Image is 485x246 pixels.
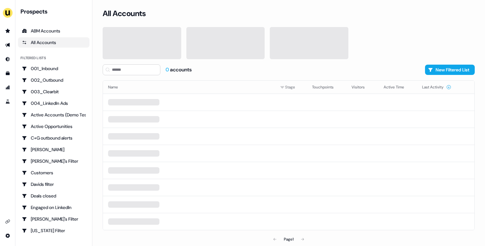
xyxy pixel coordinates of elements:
[18,110,89,120] a: Go to Active Accounts (Demo Test)
[22,112,86,118] div: Active Accounts (Demo Test)
[22,135,86,141] div: C+G outbound alerts
[18,75,89,85] a: Go to 002_Outbound
[18,87,89,97] a: Go to 003_Clearbit
[22,28,86,34] div: ABM Accounts
[22,216,86,222] div: [PERSON_NAME]'s Filter
[22,227,86,234] div: [US_STATE] Filter
[422,81,451,93] button: Last Activity
[21,8,89,15] div: Prospects
[18,121,89,132] a: Go to Active Opportunities
[280,84,302,90] div: Stage
[18,214,89,224] a: Go to Geneviève's Filter
[22,181,86,187] div: Davids filter
[18,156,89,166] a: Go to Charlotte's Filter
[18,98,89,108] a: Go to 004_LinkedIn Ads
[18,191,89,201] a: Go to Deals closed
[22,77,86,83] div: 002_Outbound
[103,9,146,18] h3: All Accounts
[3,231,13,241] a: Go to integrations
[3,216,13,227] a: Go to integrations
[352,81,372,93] button: Visitors
[18,225,89,236] a: Go to Georgia Filter
[384,81,412,93] button: Active Time
[3,82,13,93] a: Go to attribution
[3,26,13,36] a: Go to prospects
[22,88,86,95] div: 003_Clearbit
[166,66,170,73] span: 0
[22,65,86,72] div: 001_Inbound
[18,202,89,213] a: Go to Engaged on LinkedIn
[18,37,89,48] a: All accounts
[22,193,86,199] div: Deals closed
[18,179,89,189] a: Go to Davids filter
[22,169,86,176] div: Customers
[22,146,86,153] div: [PERSON_NAME]
[312,81,341,93] button: Touchpoints
[3,40,13,50] a: Go to outbound experience
[18,144,89,155] a: Go to Charlotte Stone
[18,63,89,74] a: Go to 001_Inbound
[22,158,86,164] div: [PERSON_NAME]'s Filter
[18,26,89,36] a: ABM Accounts
[22,204,86,211] div: Engaged on LinkedIn
[18,168,89,178] a: Go to Customers
[3,68,13,78] a: Go to templates
[21,55,46,61] div: Filtered lists
[3,54,13,64] a: Go to Inbound
[103,81,275,94] th: Name
[3,96,13,107] a: Go to experiments
[22,123,86,130] div: Active Opportunities
[284,236,294,242] div: Page 1
[425,65,475,75] button: New Filtered List
[22,39,86,46] div: All Accounts
[18,133,89,143] a: Go to C+G outbound alerts
[166,66,192,73] div: accounts
[22,100,86,106] div: 004_LinkedIn Ads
